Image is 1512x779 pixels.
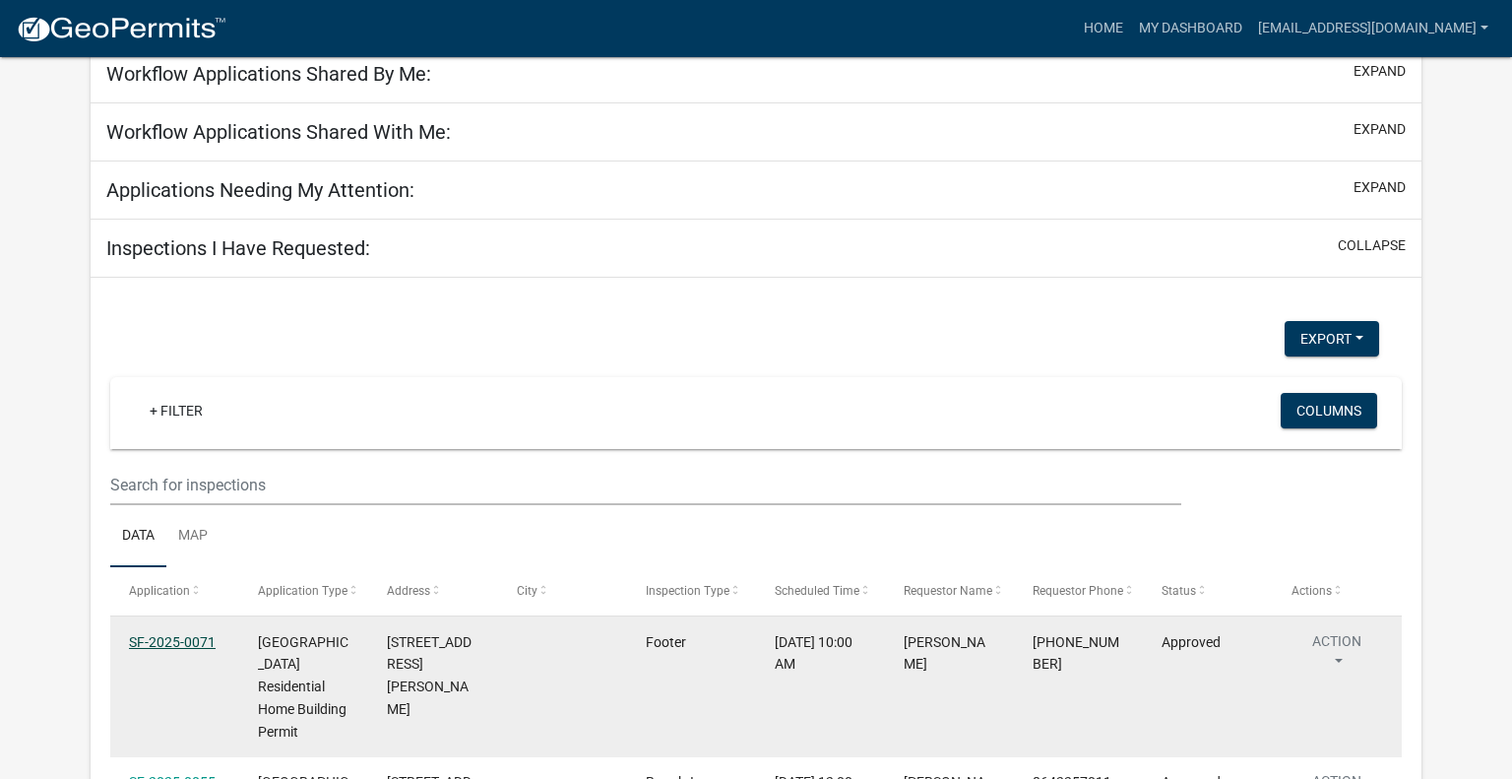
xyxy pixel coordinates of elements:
[904,584,992,598] span: Requestor Name
[1291,631,1383,681] button: Action
[166,505,220,568] a: Map
[239,567,368,615] datatable-header-cell: Application Type
[1014,567,1143,615] datatable-header-cell: Requestor Phone
[1033,584,1123,598] span: Requestor Phone
[134,393,219,428] a: + Filter
[775,634,852,673] span: 06/05/2025, 10:00 AM
[1131,10,1250,47] a: My Dashboard
[129,634,216,650] a: SF-2025-0071
[106,120,451,144] h5: Workflow Applications Shared With Me:
[497,567,626,615] datatable-header-cell: City
[106,62,431,86] h5: Workflow Applications Shared By Me:
[1143,567,1272,615] datatable-header-cell: Status
[129,584,190,598] span: Application
[1291,584,1332,598] span: Actions
[646,584,729,598] span: Inspection Type
[1162,584,1196,598] span: Status
[368,567,497,615] datatable-header-cell: Address
[885,567,1014,615] datatable-header-cell: Requestor Name
[258,584,347,598] span: Application Type
[1285,321,1379,357] button: Export
[1033,634,1119,673] span: 813-382-8132
[1250,10,1496,47] a: [EMAIL_ADDRESS][DOMAIN_NAME]
[110,505,166,568] a: Data
[904,634,985,673] span: Lance Anderson
[1338,235,1406,256] button: collapse
[106,236,370,260] h5: Inspections I Have Requested:
[387,634,472,717] span: 145 BROCK RD
[1354,177,1406,198] button: expand
[1281,393,1377,428] button: Columns
[1354,61,1406,82] button: expand
[258,634,348,740] span: Abbeville County Residential Home Building Permit
[775,584,859,598] span: Scheduled Time
[1354,119,1406,140] button: expand
[110,567,239,615] datatable-header-cell: Application
[1272,567,1401,615] datatable-header-cell: Actions
[110,465,1182,505] input: Search for inspections
[1162,634,1221,650] span: Approved
[387,584,430,598] span: Address
[756,567,885,615] datatable-header-cell: Scheduled Time
[646,634,686,650] span: Footer
[627,567,756,615] datatable-header-cell: Inspection Type
[517,584,537,598] span: City
[106,178,414,202] h5: Applications Needing My Attention:
[1076,10,1131,47] a: Home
